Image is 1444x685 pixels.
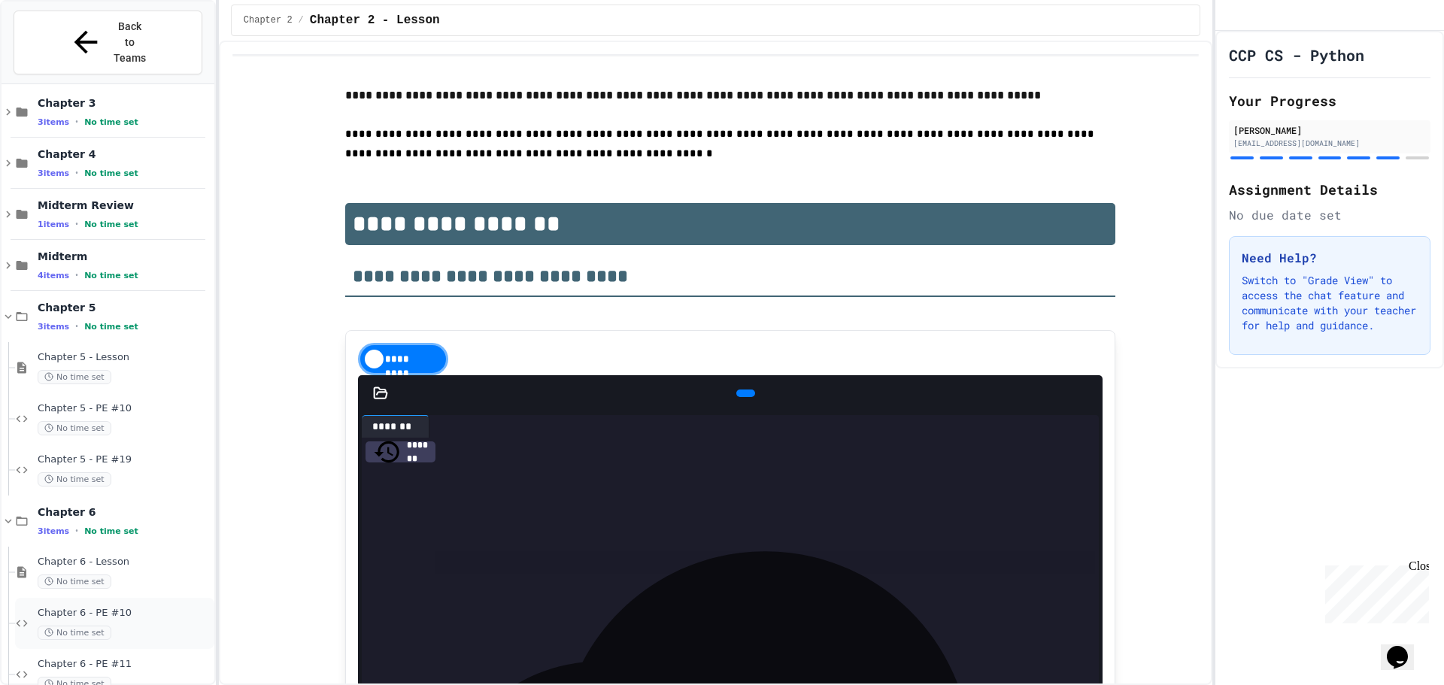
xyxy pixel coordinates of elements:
[38,402,211,415] span: Chapter 5 - PE #10
[75,116,78,128] span: •
[38,322,69,332] span: 3 items
[38,351,211,364] span: Chapter 5 - Lesson
[38,607,211,620] span: Chapter 6 - PE #10
[38,556,211,568] span: Chapter 6 - Lesson
[38,421,111,435] span: No time set
[75,167,78,179] span: •
[38,453,211,466] span: Chapter 5 - PE #19
[38,250,211,263] span: Midterm
[38,505,211,519] span: Chapter 6
[38,147,211,161] span: Chapter 4
[1242,273,1418,333] p: Switch to "Grade View" to access the chat feature and communicate with your teacher for help and ...
[1229,90,1430,111] h2: Your Progress
[38,220,69,229] span: 1 items
[310,11,440,29] span: Chapter 2 - Lesson
[1319,559,1429,623] iframe: chat widget
[299,14,304,26] span: /
[1229,179,1430,200] h2: Assignment Details
[38,626,111,640] span: No time set
[1229,44,1364,65] h1: CCP CS - Python
[1381,625,1429,670] iframe: chat widget
[1242,249,1418,267] h3: Need Help?
[6,6,104,95] div: Chat with us now!Close
[84,220,138,229] span: No time set
[75,269,78,281] span: •
[38,301,211,314] span: Chapter 5
[84,526,138,536] span: No time set
[38,168,69,178] span: 3 items
[38,370,111,384] span: No time set
[1233,123,1426,137] div: [PERSON_NAME]
[38,199,211,212] span: Midterm Review
[38,271,69,280] span: 4 items
[1233,138,1426,149] div: [EMAIL_ADDRESS][DOMAIN_NAME]
[38,526,69,536] span: 3 items
[38,472,111,486] span: No time set
[14,11,202,74] button: Back to Teams
[84,168,138,178] span: No time set
[75,320,78,332] span: •
[244,14,293,26] span: Chapter 2
[84,322,138,332] span: No time set
[38,658,211,671] span: Chapter 6 - PE #11
[38,96,211,110] span: Chapter 3
[84,117,138,127] span: No time set
[75,525,78,537] span: •
[38,574,111,589] span: No time set
[84,271,138,280] span: No time set
[38,117,69,127] span: 3 items
[75,218,78,230] span: •
[1229,206,1430,224] div: No due date set
[112,19,147,66] span: Back to Teams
